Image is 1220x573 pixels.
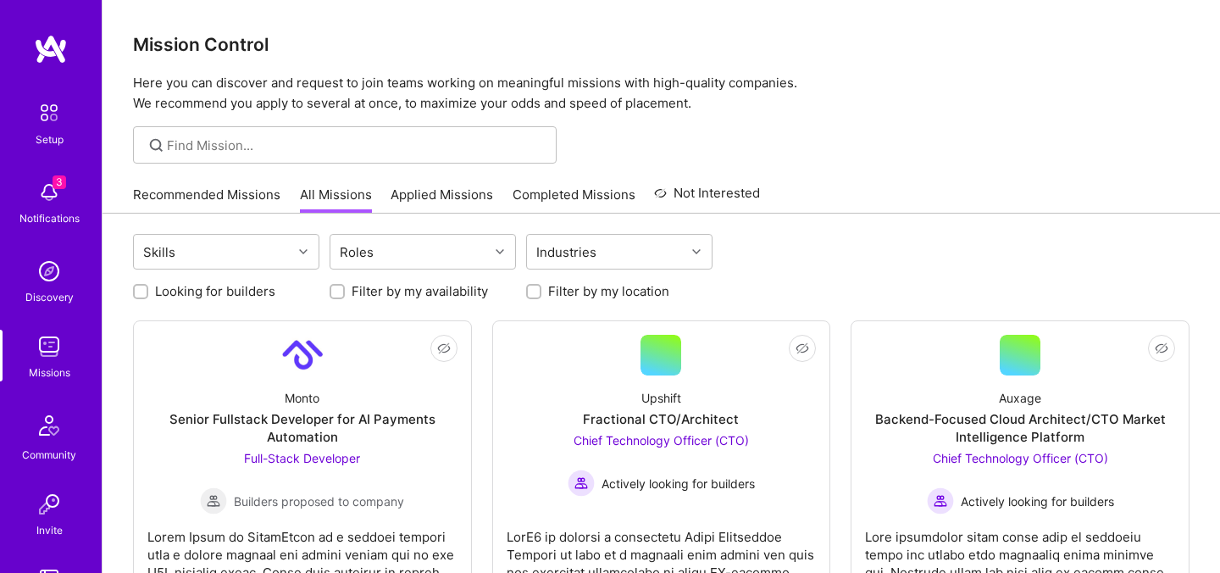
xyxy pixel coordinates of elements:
div: Upshift [641,389,681,407]
span: Chief Technology Officer (CTO) [574,433,749,448]
div: Setup [36,131,64,148]
div: Missions [29,364,70,381]
a: Not Interested [654,183,760,214]
img: Builders proposed to company [200,487,227,515]
img: Actively looking for builders [927,487,954,515]
h3: Mission Control [133,34,1189,55]
i: icon EyeClosed [1155,342,1168,355]
p: Here you can discover and request to join teams working on meaningful missions with high-quality ... [133,73,1189,114]
i: icon EyeClosed [796,342,809,355]
input: Find Mission... [167,136,544,154]
span: 3 [53,175,66,189]
img: Company Logo [282,335,323,376]
i: icon Chevron [496,248,504,256]
span: Actively looking for builders [602,475,755,492]
div: Invite [36,521,63,539]
img: teamwork [32,330,66,364]
img: Community [29,405,69,446]
div: Fractional CTO/Architect [583,410,739,428]
img: bell [32,175,66,209]
img: setup [31,95,67,131]
label: Looking for builders [155,282,275,300]
label: Filter by my location [548,282,669,300]
div: Skills [139,240,180,264]
div: Community [22,446,76,464]
i: icon EyeClosed [437,342,451,355]
a: Completed Missions [513,186,635,214]
span: Actively looking for builders [961,492,1114,510]
span: Full-Stack Developer [244,451,360,465]
img: Invite [32,487,66,521]
a: Recommended Missions [133,186,280,214]
a: All Missions [300,186,372,214]
div: Auxage [999,389,1041,407]
div: Discovery [25,288,74,306]
div: Senior Fullstack Developer for AI Payments Automation [147,410,457,446]
div: Roles [335,240,378,264]
div: Monto [285,389,319,407]
div: Industries [532,240,601,264]
div: Backend-Focused Cloud Architect/CTO Market Intelligence Platform [865,410,1175,446]
i: icon Chevron [692,248,701,256]
span: Builders proposed to company [234,492,404,510]
label: Filter by my availability [352,282,488,300]
i: icon SearchGrey [147,136,166,155]
img: discovery [32,254,66,288]
img: logo [34,34,68,64]
img: Actively looking for builders [568,470,595,497]
div: Notifications [19,209,80,227]
a: Applied Missions [391,186,493,214]
i: icon Chevron [299,248,308,256]
span: Chief Technology Officer (CTO) [933,451,1108,465]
